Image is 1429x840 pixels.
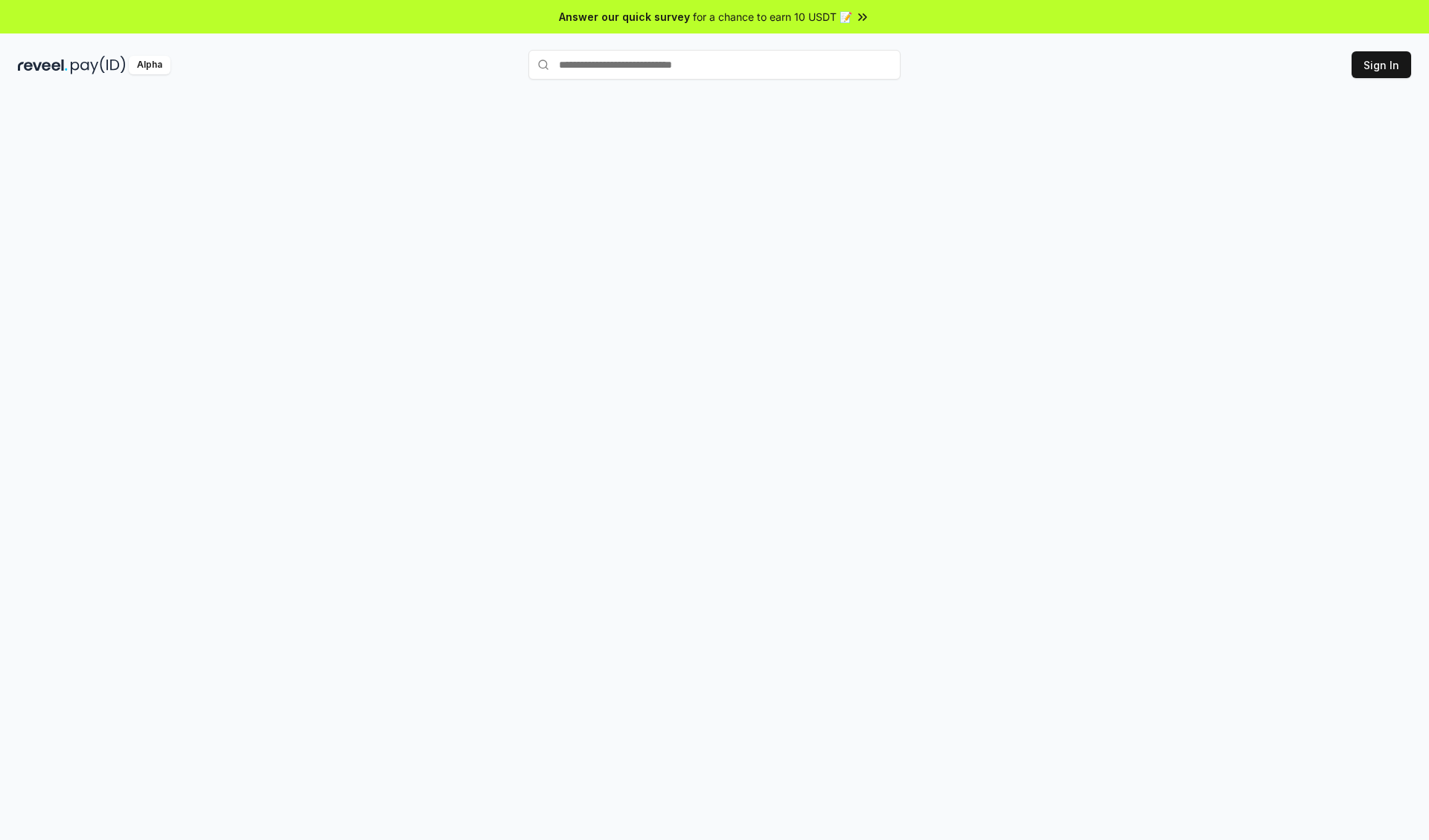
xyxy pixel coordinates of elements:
button: Sign In [1352,51,1411,78]
span: for a chance to earn 10 USDT 📝 [693,9,852,25]
span: Answer our quick survey [559,9,690,25]
img: pay_id [71,56,126,74]
img: reveel_dark [18,56,68,74]
div: Alpha [129,56,170,74]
